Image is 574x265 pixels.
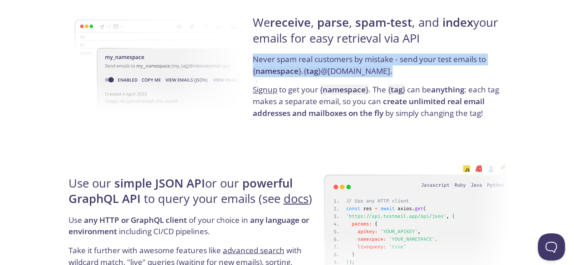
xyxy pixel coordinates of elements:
strong: index [442,14,473,30]
strong: anything [431,84,464,95]
a: docs [284,190,309,206]
strong: spam-test [355,14,412,30]
code: { } [320,84,368,95]
code: { } . { } @[DOMAIN_NAME] [253,66,390,76]
p: Never spam real customers by mistake - send your test emails to . [253,53,505,84]
code: { } [388,84,405,95]
strong: powerful GraphQL API [69,175,293,206]
strong: namespace [255,66,299,76]
p: to get your . The can be : each tag makes a separate email, so you can by simply changing the tag! [253,84,505,119]
a: advanced search [223,245,285,255]
a: Signup [253,84,277,95]
strong: simple JSON API [114,175,205,191]
strong: any HTTP or GraphQL client [84,214,187,225]
strong: create unlimited real email addresses and mailboxes on the fly [253,96,485,118]
strong: tag [391,84,402,95]
strong: parse [317,14,349,30]
strong: any language or environment [69,214,309,236]
iframe: Help Scout Beacon - Open [538,233,565,260]
strong: tag [306,66,318,76]
h4: We , , , and your emails for easy retrieval via API [253,15,505,53]
strong: namespace [323,84,366,95]
strong: receive [270,14,311,30]
p: Use of your choice in including CI/CD pipelines. [69,214,321,244]
h4: Use our or our to query your emails (see ) [69,175,321,214]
